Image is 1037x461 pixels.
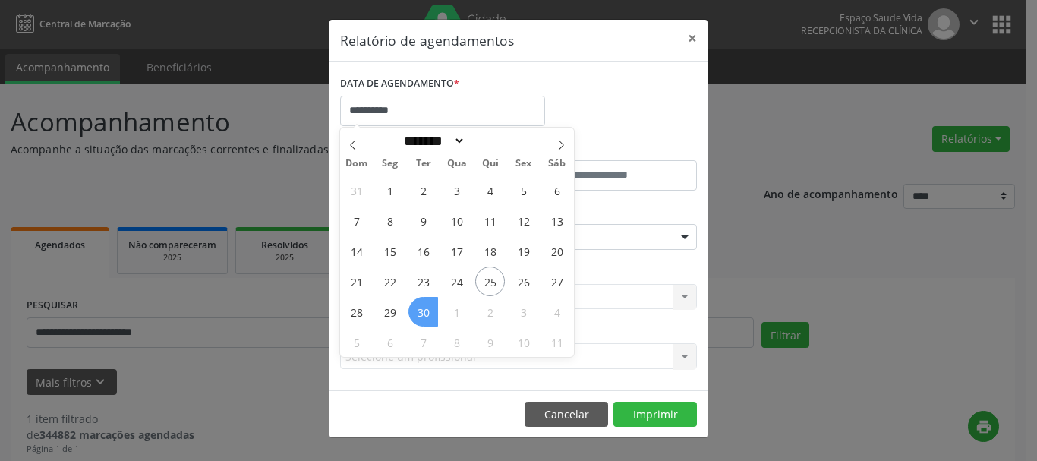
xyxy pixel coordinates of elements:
[542,175,572,205] span: Setembro 6, 2025
[509,206,538,235] span: Setembro 12, 2025
[408,267,438,296] span: Setembro 23, 2025
[399,133,465,149] select: Month
[542,327,572,357] span: Outubro 11, 2025
[509,236,538,266] span: Setembro 19, 2025
[407,159,440,169] span: Ter
[475,327,505,357] span: Outubro 9, 2025
[342,175,371,205] span: Agosto 31, 2025
[507,159,541,169] span: Sex
[408,236,438,266] span: Setembro 16, 2025
[442,267,471,296] span: Setembro 24, 2025
[408,206,438,235] span: Setembro 9, 2025
[475,175,505,205] span: Setembro 4, 2025
[442,175,471,205] span: Setembro 3, 2025
[475,206,505,235] span: Setembro 11, 2025
[509,327,538,357] span: Outubro 10, 2025
[442,327,471,357] span: Outubro 8, 2025
[374,159,407,169] span: Seg
[541,159,574,169] span: Sáb
[375,327,405,357] span: Outubro 6, 2025
[408,327,438,357] span: Outubro 7, 2025
[342,236,371,266] span: Setembro 14, 2025
[509,297,538,327] span: Outubro 3, 2025
[442,297,471,327] span: Outubro 1, 2025
[375,175,405,205] span: Setembro 1, 2025
[408,297,438,327] span: Setembro 30, 2025
[408,175,438,205] span: Setembro 2, 2025
[465,133,515,149] input: Year
[340,159,374,169] span: Dom
[542,236,572,266] span: Setembro 20, 2025
[442,236,471,266] span: Setembro 17, 2025
[375,206,405,235] span: Setembro 8, 2025
[475,297,505,327] span: Outubro 2, 2025
[522,137,697,160] label: ATÉ
[375,236,405,266] span: Setembro 15, 2025
[375,297,405,327] span: Setembro 29, 2025
[509,267,538,296] span: Setembro 26, 2025
[509,175,538,205] span: Setembro 5, 2025
[542,206,572,235] span: Setembro 13, 2025
[525,402,608,428] button: Cancelar
[442,206,471,235] span: Setembro 10, 2025
[474,159,507,169] span: Qui
[342,297,371,327] span: Setembro 28, 2025
[475,267,505,296] span: Setembro 25, 2025
[677,20,708,57] button: Close
[342,206,371,235] span: Setembro 7, 2025
[475,236,505,266] span: Setembro 18, 2025
[542,267,572,296] span: Setembro 27, 2025
[340,30,514,50] h5: Relatório de agendamentos
[342,327,371,357] span: Outubro 5, 2025
[342,267,371,296] span: Setembro 21, 2025
[440,159,474,169] span: Qua
[613,402,697,428] button: Imprimir
[542,297,572,327] span: Outubro 4, 2025
[375,267,405,296] span: Setembro 22, 2025
[340,72,459,96] label: DATA DE AGENDAMENTO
